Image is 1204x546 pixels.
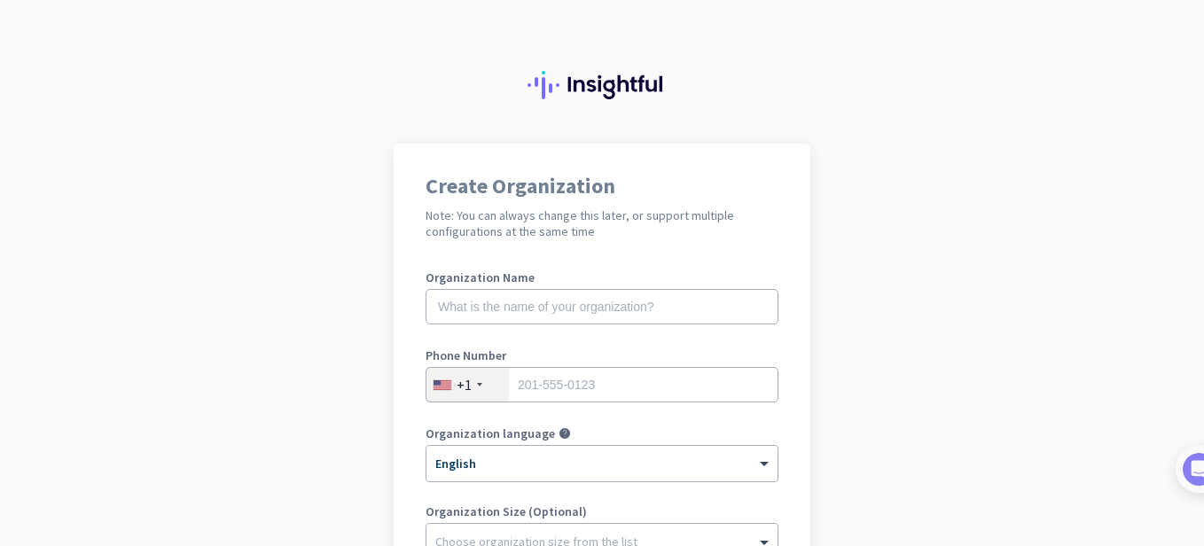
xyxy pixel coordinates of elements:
[426,427,555,440] label: Organization language
[426,271,778,284] label: Organization Name
[559,427,571,440] i: help
[426,289,778,324] input: What is the name of your organization?
[426,207,778,239] h2: Note: You can always change this later, or support multiple configurations at the same time
[426,175,778,197] h1: Create Organization
[426,367,778,402] input: 201-555-0123
[426,349,778,362] label: Phone Number
[426,505,778,518] label: Organization Size (Optional)
[457,376,472,394] div: +1
[528,71,676,99] img: Insightful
